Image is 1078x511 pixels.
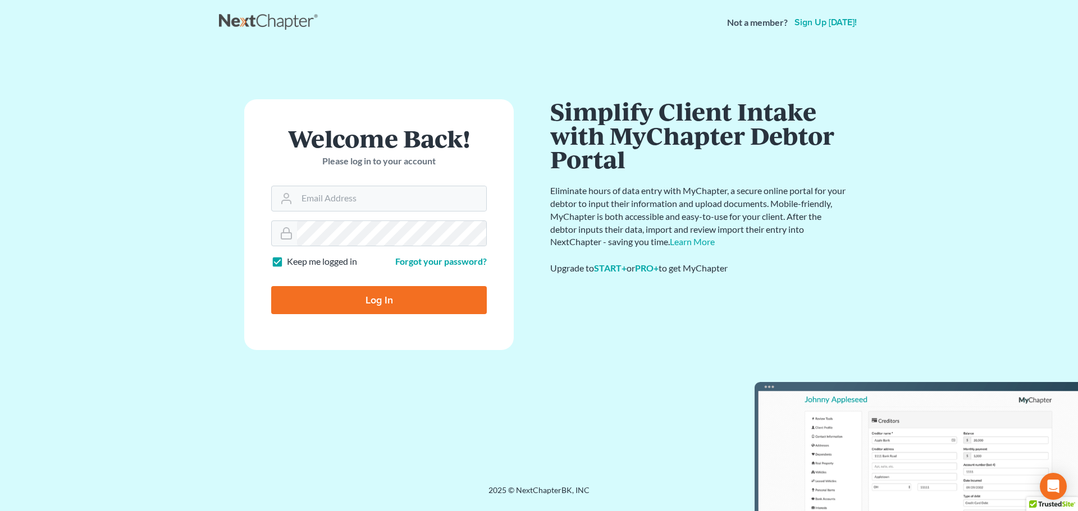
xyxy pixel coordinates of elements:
p: Please log in to your account [271,155,487,168]
h1: Simplify Client Intake with MyChapter Debtor Portal [550,99,848,171]
div: 2025 © NextChapterBK, INC [219,485,859,505]
input: Email Address [297,186,486,211]
a: PRO+ [635,263,659,273]
div: Open Intercom Messenger [1040,473,1067,500]
p: Eliminate hours of data entry with MyChapter, a secure online portal for your debtor to input the... [550,185,848,248]
h1: Welcome Back! [271,126,487,150]
a: Learn More [670,236,715,247]
a: Forgot your password? [395,256,487,266]
a: START+ [594,263,627,273]
strong: Not a member? [727,16,788,29]
div: Upgrade to or to get MyChapter [550,262,848,275]
a: Sign up [DATE]! [792,18,859,27]
label: Keep me logged in [287,255,357,268]
input: Log In [271,286,487,314]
